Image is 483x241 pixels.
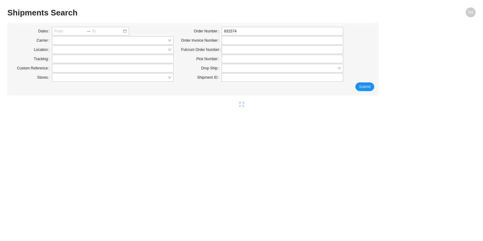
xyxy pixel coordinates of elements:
[181,36,222,45] label: Order Invoice Number
[7,7,358,18] h2: Shipments Search
[37,73,52,82] label: Stores
[197,73,222,82] label: Shipment ID
[359,84,371,90] span: Submit
[54,28,85,34] input: From
[86,29,91,33] span: swap-right
[17,64,52,73] label: Custom Reference
[34,45,52,54] label: Location
[194,27,222,35] label: Order Number
[201,64,222,73] label: Drop Ship
[34,55,52,63] label: Tracking
[38,27,52,35] label: Dates
[86,29,91,33] span: to
[355,82,374,91] button: Submit
[468,7,473,17] span: MA
[196,55,222,63] label: Pick Number
[92,28,122,34] input: To
[181,45,222,54] label: Fulcrum Order Number
[36,36,52,45] label: Carrier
